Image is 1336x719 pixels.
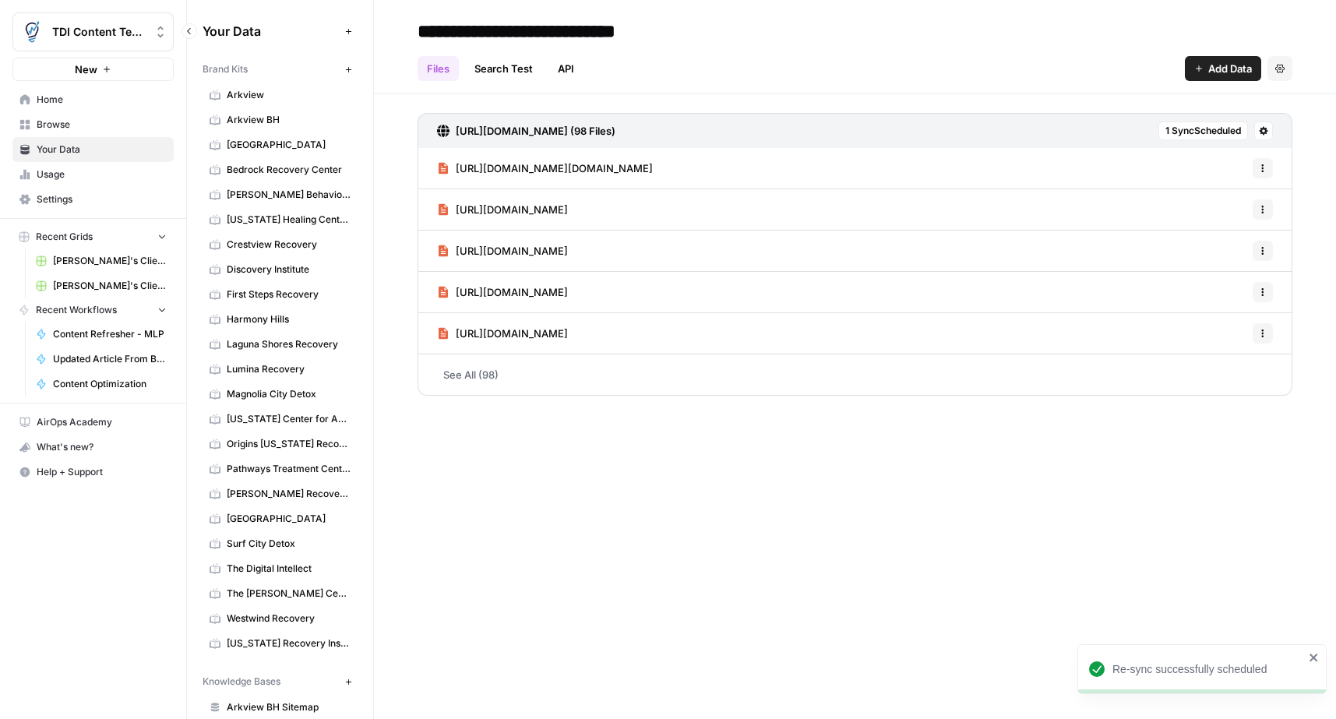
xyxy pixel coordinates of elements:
[437,272,568,312] a: [URL][DOMAIN_NAME]
[456,243,568,259] span: [URL][DOMAIN_NAME]
[203,581,358,606] a: The [PERSON_NAME] Center
[203,232,358,257] a: Crestview Recovery
[12,58,174,81] button: New
[75,62,97,77] span: New
[227,362,351,376] span: Lumina Recovery
[53,377,167,391] span: Content Optimization
[456,326,568,341] span: [URL][DOMAIN_NAME]
[12,137,174,162] a: Your Data
[465,56,542,81] a: Search Test
[227,287,351,301] span: First Steps Recovery
[203,83,358,107] a: Arkview
[227,437,351,451] span: Origins [US_STATE] Recovery
[227,138,351,152] span: [GEOGRAPHIC_DATA]
[456,202,568,217] span: [URL][DOMAIN_NAME]
[29,248,174,273] a: [PERSON_NAME]'s Clients - Optimizing Content
[12,162,174,187] a: Usage
[1208,61,1252,76] span: Add Data
[53,327,167,341] span: Content Refresher - MLP
[227,88,351,102] span: Arkview
[203,456,358,481] a: Pathways Treatment Center
[437,148,653,189] a: [URL][DOMAIN_NAME][DOMAIN_NAME]
[29,322,174,347] a: Content Refresher - MLP
[1165,124,1241,138] span: 1 Sync Scheduled
[203,182,358,207] a: [PERSON_NAME] Behavioral Health
[437,114,615,148] a: [URL][DOMAIN_NAME] (98 Files)
[227,487,351,501] span: [PERSON_NAME] Recovery Center
[36,230,93,244] span: Recent Grids
[1112,661,1304,677] div: Re-sync successfully scheduled
[227,537,351,551] span: Surf City Detox
[37,167,167,182] span: Usage
[227,163,351,177] span: Bedrock Recovery Center
[29,273,174,298] a: [PERSON_NAME]'s Clients - New Content
[203,22,339,41] span: Your Data
[203,62,248,76] span: Brand Kits
[1185,56,1261,81] button: Add Data
[456,284,568,300] span: [URL][DOMAIN_NAME]
[227,462,351,476] span: Pathways Treatment Center
[418,354,1292,395] a: See All (98)
[203,332,358,357] a: Laguna Shores Recovery
[203,132,358,157] a: [GEOGRAPHIC_DATA]
[18,18,46,46] img: TDI Content Team Logo
[227,238,351,252] span: Crestview Recovery
[12,187,174,212] a: Settings
[203,556,358,581] a: The Digital Intellect
[227,562,351,576] span: The Digital Intellect
[437,189,568,230] a: [URL][DOMAIN_NAME]
[1309,651,1320,664] button: close
[437,313,568,354] a: [URL][DOMAIN_NAME]
[203,282,358,307] a: First Steps Recovery
[29,372,174,397] a: Content Optimization
[203,531,358,556] a: Surf City Detox
[227,636,351,650] span: [US_STATE] Recovery Institute
[13,435,173,459] div: What's new?
[203,606,358,631] a: Westwind Recovery
[203,407,358,432] a: [US_STATE] Center for Adolescent Wellness
[53,352,167,366] span: Updated Article From Brief
[53,254,167,268] span: [PERSON_NAME]'s Clients - Optimizing Content
[12,460,174,485] button: Help + Support
[227,612,351,626] span: Westwind Recovery
[203,432,358,456] a: Origins [US_STATE] Recovery
[203,382,358,407] a: Magnolia City Detox
[12,112,174,137] a: Browse
[37,93,167,107] span: Home
[203,157,358,182] a: Bedrock Recovery Center
[203,506,358,531] a: [GEOGRAPHIC_DATA]
[203,307,358,332] a: Harmony Hills
[227,213,351,227] span: [US_STATE] Healing Centers
[37,143,167,157] span: Your Data
[227,337,351,351] span: Laguna Shores Recovery
[1158,122,1248,140] button: 1 SyncScheduled
[227,412,351,426] span: [US_STATE] Center for Adolescent Wellness
[437,231,568,271] a: [URL][DOMAIN_NAME]
[418,56,459,81] a: Files
[37,118,167,132] span: Browse
[456,160,653,176] span: [URL][DOMAIN_NAME][DOMAIN_NAME]
[203,481,358,506] a: [PERSON_NAME] Recovery Center
[203,207,358,232] a: [US_STATE] Healing Centers
[203,357,358,382] a: Lumina Recovery
[227,512,351,526] span: [GEOGRAPHIC_DATA]
[12,410,174,435] a: AirOps Academy
[12,435,174,460] button: What's new?
[203,257,358,282] a: Discovery Institute
[227,188,351,202] span: [PERSON_NAME] Behavioral Health
[227,263,351,277] span: Discovery Institute
[227,113,351,127] span: Arkview BH
[12,225,174,248] button: Recent Grids
[227,387,351,401] span: Magnolia City Detox
[52,24,146,40] span: TDI Content Team
[53,279,167,293] span: [PERSON_NAME]'s Clients - New Content
[548,56,583,81] a: API
[12,298,174,322] button: Recent Workflows
[37,192,167,206] span: Settings
[29,347,174,372] a: Updated Article From Brief
[227,587,351,601] span: The [PERSON_NAME] Center
[203,631,358,656] a: [US_STATE] Recovery Institute
[37,465,167,479] span: Help + Support
[12,87,174,112] a: Home
[227,312,351,326] span: Harmony Hills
